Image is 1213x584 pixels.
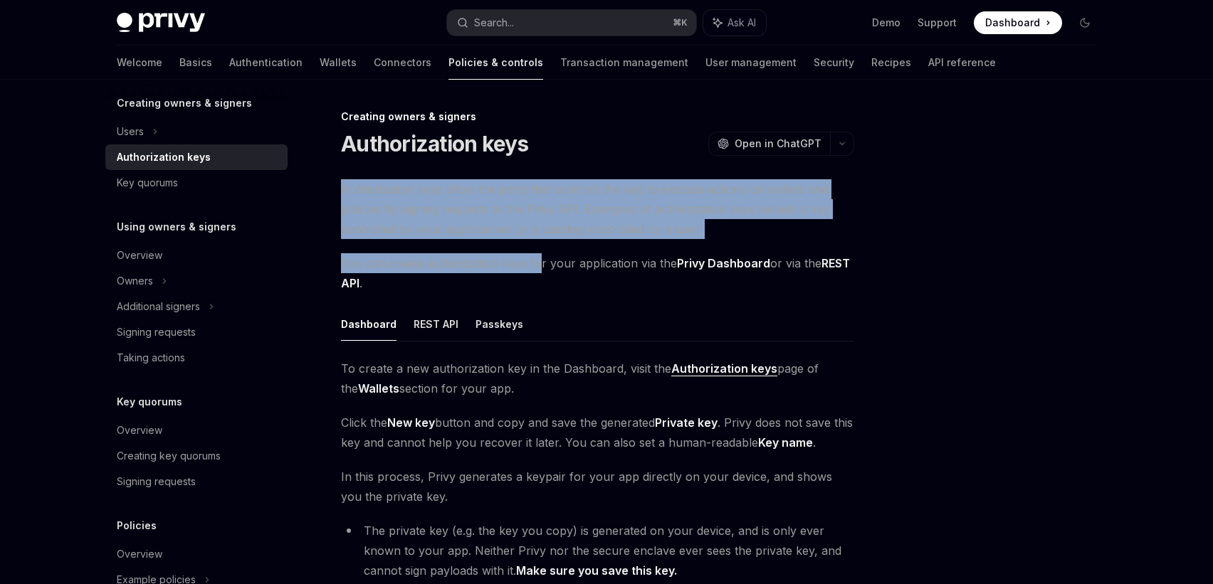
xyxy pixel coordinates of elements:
[374,46,431,80] a: Connectors
[341,413,854,452] span: Click the button and copy and save the generated . Privy does not save this key and cannot help y...
[105,144,288,170] a: Authorization keys
[705,46,797,80] a: User management
[320,46,357,80] a: Wallets
[117,218,236,235] h5: Using owners & signers
[677,256,770,270] strong: Privy Dashboard
[105,170,288,196] a: Key quorums
[229,46,303,80] a: Authentication
[117,13,205,33] img: dark logo
[918,16,957,30] a: Support
[476,307,523,341] button: Passkeys
[117,393,182,410] h5: Key quorums
[341,179,854,239] span: Authorization keys allow the party that controls the key to execute actions on wallets and polici...
[117,174,178,191] div: Key quorums
[474,14,514,31] div: Search...
[735,137,821,151] span: Open in ChatGPT
[117,95,252,112] h5: Creating owners & signers
[179,46,212,80] a: Basics
[117,46,162,80] a: Welcome
[341,253,854,293] span: You can create authorization keys for your application via the or via the .
[105,243,288,268] a: Overview
[117,546,162,563] div: Overview
[447,10,696,36] button: Search...⌘K
[341,131,529,156] h1: Authorization keys
[117,272,153,290] div: Owners
[117,422,162,439] div: Overview
[117,349,185,366] div: Taking actions
[703,10,766,36] button: Ask AI
[387,415,435,430] strong: New key
[117,447,221,464] div: Creating key quorums
[872,16,900,30] a: Demo
[560,46,688,80] a: Transaction management
[117,247,162,264] div: Overview
[117,123,144,140] div: Users
[117,517,157,534] h5: Policies
[871,46,911,80] a: Recipes
[728,16,756,30] span: Ask AI
[673,17,688,28] span: ⌘ K
[1073,11,1096,34] button: Toggle dark mode
[341,521,854,580] li: The private key (e.g. the key you copy) is generated on your device, and is only ever known to yo...
[814,46,854,80] a: Security
[117,473,196,490] div: Signing requests
[105,319,288,345] a: Signing requests
[758,435,813,450] strong: Key name
[448,46,543,80] a: Policies & controls
[985,16,1040,30] span: Dashboard
[105,541,288,567] a: Overview
[105,443,288,469] a: Creating key quorums
[105,469,288,494] a: Signing requests
[414,307,458,341] button: REST API
[516,563,677,578] strong: Make sure you save this key.
[117,149,211,166] div: Authorization keys
[974,11,1062,34] a: Dashboard
[117,324,196,341] div: Signing requests
[358,381,399,395] strong: Wallets
[341,359,854,398] span: To create a new authorization key in the Dashboard, visit the page of the section for your app.
[341,307,397,341] button: Dashboard
[655,415,718,430] strong: Private key
[105,418,288,443] a: Overview
[105,345,288,371] a: Taking actions
[117,298,200,315] div: Additional signers
[341,467,854,506] span: In this process, Privy generates a keypair for your app directly on your device, and shows you th...
[708,132,830,156] button: Open in ChatGPT
[341,110,854,124] div: Creating owners & signers
[671,361,777,376] a: Authorization keys
[928,46,996,80] a: API reference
